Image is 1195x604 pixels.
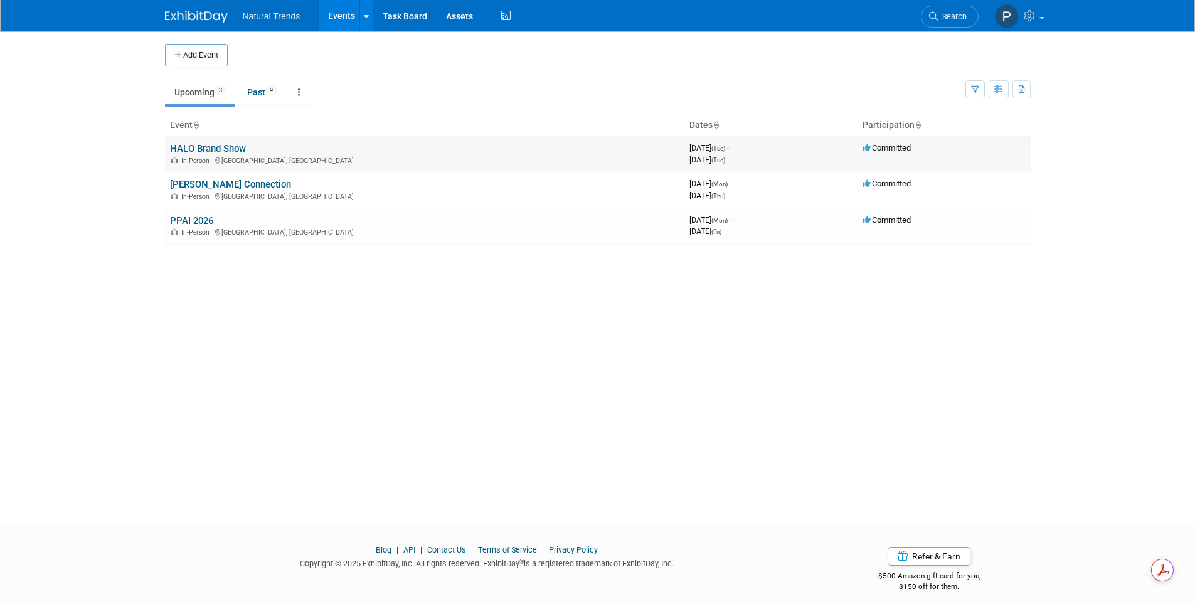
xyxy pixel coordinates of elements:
span: (Tue) [711,157,725,164]
a: Upcoming3 [165,80,235,104]
span: [DATE] [689,143,729,152]
a: Blog [376,545,391,554]
a: PPAI 2026 [170,215,213,226]
span: | [468,545,476,554]
th: Dates [684,115,858,136]
span: In-Person [181,157,213,165]
span: [DATE] [689,155,725,164]
span: In-Person [181,228,213,236]
button: Add Event [165,44,228,66]
a: Terms of Service [478,545,537,554]
span: [DATE] [689,179,731,188]
img: In-Person Event [171,228,178,235]
span: Committed [863,143,911,152]
img: In-Person Event [171,193,178,199]
span: - [730,179,731,188]
span: Search [938,12,967,21]
span: | [539,545,547,554]
span: 9 [266,86,277,95]
img: ExhibitDay [165,11,228,23]
th: Participation [858,115,1031,136]
span: [DATE] [689,191,725,200]
a: Privacy Policy [549,545,598,554]
th: Event [165,115,684,136]
div: [GEOGRAPHIC_DATA], [GEOGRAPHIC_DATA] [170,191,679,201]
span: 3 [215,86,226,95]
span: Committed [863,179,911,188]
span: (Mon) [711,181,728,188]
span: Natural Trends [243,11,300,21]
span: (Thu) [711,193,725,199]
span: In-Person [181,193,213,201]
span: | [393,545,401,554]
a: Past9 [238,80,286,104]
span: [DATE] [689,226,721,236]
sup: ® [519,558,524,565]
span: (Fri) [711,228,721,235]
span: - [727,143,729,152]
span: [DATE] [689,215,731,225]
a: Refer & Earn [888,547,970,566]
span: - [730,215,731,225]
div: $500 Amazon gift card for you, [828,563,1031,591]
a: Sort by Participation Type [915,120,921,130]
img: In-Person Event [171,157,178,163]
a: Contact Us [427,545,466,554]
a: [PERSON_NAME] Connection [170,179,291,190]
div: Copyright © 2025 ExhibitDay, Inc. All rights reserved. ExhibitDay is a registered trademark of Ex... [165,555,810,570]
div: [GEOGRAPHIC_DATA], [GEOGRAPHIC_DATA] [170,155,679,165]
span: (Tue) [711,145,725,152]
span: Committed [863,215,911,225]
a: API [403,545,415,554]
a: HALO Brand Show [170,143,246,154]
span: (Mon) [711,217,728,224]
div: $150 off for them. [828,581,1031,592]
img: Paul Christensen [995,4,1019,28]
a: Sort by Event Name [193,120,199,130]
div: [GEOGRAPHIC_DATA], [GEOGRAPHIC_DATA] [170,226,679,236]
a: Sort by Start Date [713,120,719,130]
span: | [417,545,425,554]
a: Search [921,6,979,28]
